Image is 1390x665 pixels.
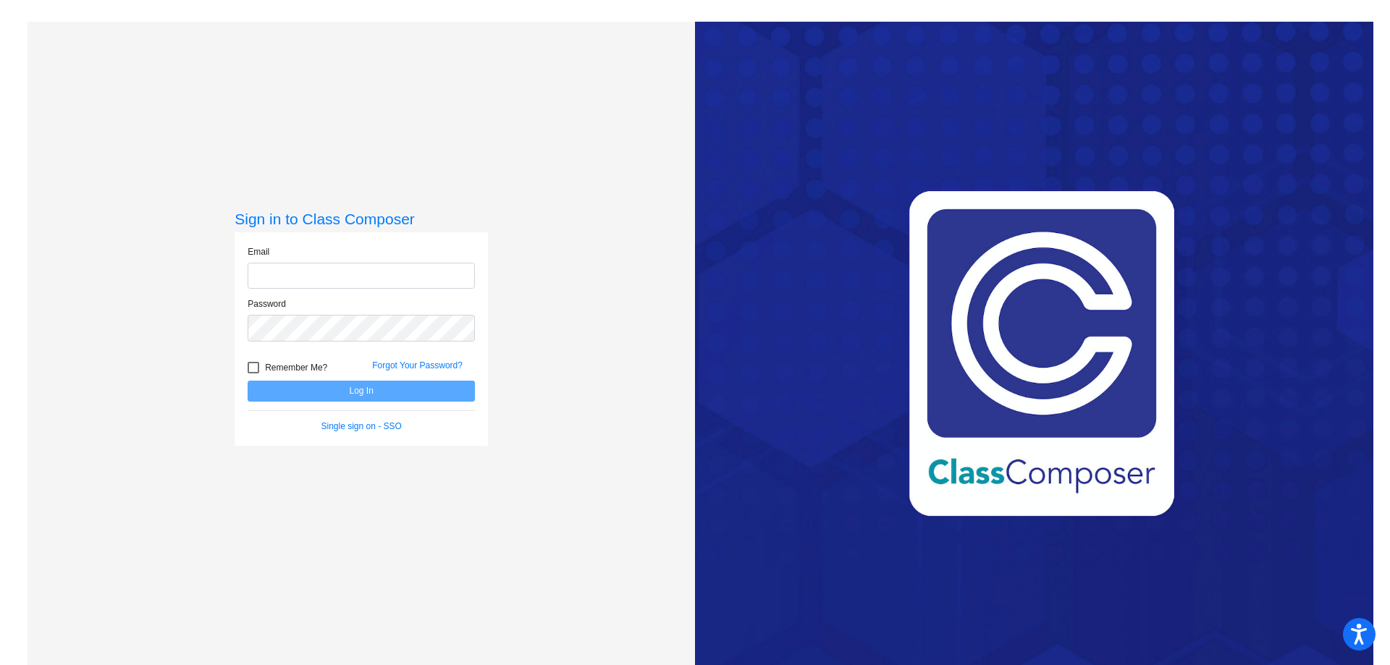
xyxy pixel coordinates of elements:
a: Single sign on - SSO [321,421,402,431]
label: Email [248,245,269,258]
label: Password [248,297,286,310]
a: Forgot Your Password? [372,360,463,370]
span: Remember Me? [265,359,327,376]
button: Log In [248,381,475,402]
h3: Sign in to Class Composer [235,210,488,228]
